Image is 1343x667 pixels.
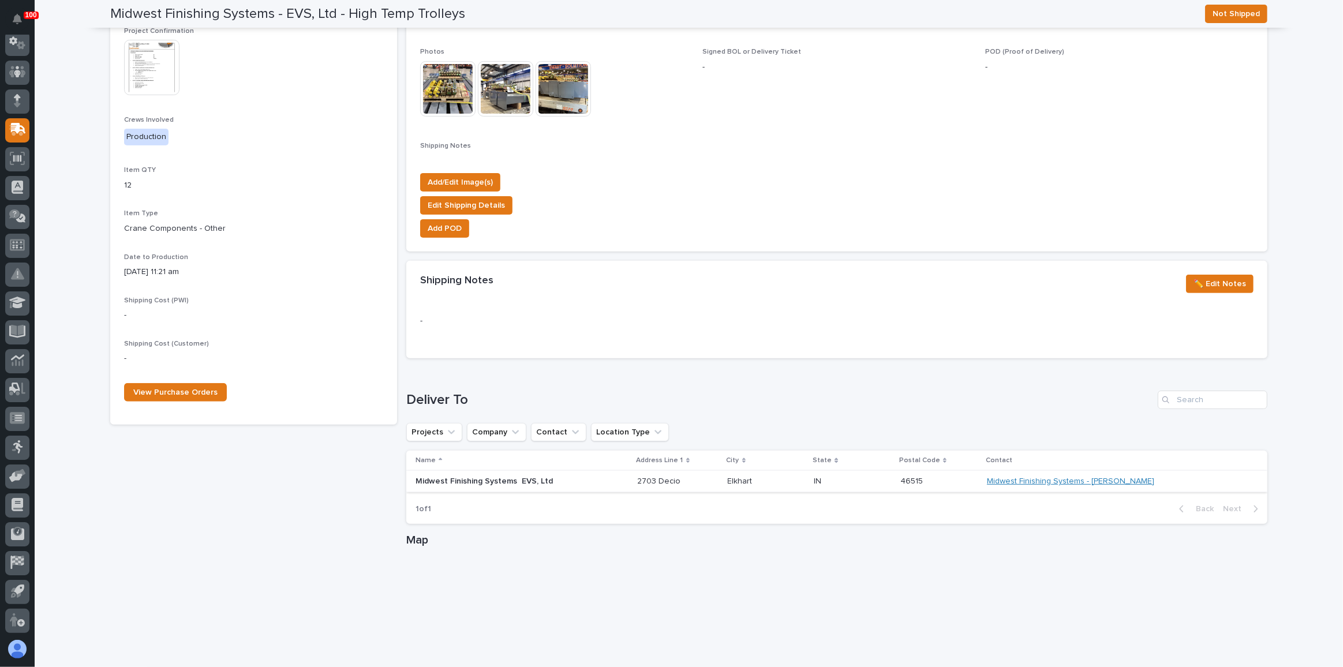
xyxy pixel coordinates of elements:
button: Projects [406,423,462,441]
p: 2703 Decio [638,477,719,486]
button: Add/Edit Image(s) [420,173,500,192]
p: 12 [124,179,383,192]
input: Search [1158,391,1267,409]
p: Contact [986,454,1012,467]
a: View Purchase Orders [124,383,227,402]
tr: Midwest Finishing Systems EVS, Ltd2703 DecioElkhartElkhart ININ 4651546515 Midwest Finishing Syst... [406,471,1267,492]
p: Midwest Finishing Systems EVS, Ltd [416,477,618,486]
span: Item QTY [124,167,156,174]
button: Company [467,423,526,441]
h1: Deliver To [406,392,1153,409]
div: Production [124,129,169,145]
button: Back [1170,504,1218,514]
p: - [420,315,689,327]
span: Shipping Cost (PWI) [124,297,189,304]
p: 46515 [900,474,925,486]
button: Add POD [420,219,469,238]
button: Not Shipped [1205,5,1267,23]
p: - [124,309,383,321]
button: Location Type [591,423,669,441]
button: Next [1218,504,1267,514]
p: Address Line 1 [637,454,683,467]
span: Item Type [124,210,158,217]
p: 100 [25,11,37,19]
span: POD (Proof of Delivery) [985,48,1064,55]
span: Edit Shipping Details [428,198,505,212]
p: - [985,61,1254,73]
h2: Midwest Finishing Systems - EVS, Ltd - High Temp Trolleys [110,6,465,23]
span: Shipping Cost (Customer) [124,340,209,347]
p: Name [416,454,436,467]
span: View Purchase Orders [133,388,218,396]
h1: Map [406,533,1267,547]
p: 1 of 1 [406,495,440,523]
p: IN [814,474,824,486]
span: Add/Edit Image(s) [428,175,493,189]
span: Date to Production [124,254,188,261]
span: Signed BOL or Delivery Ticket [702,48,801,55]
span: Shipping Notes [420,143,471,149]
p: - [702,61,971,73]
h2: Shipping Notes [420,275,493,287]
p: [DATE] 11:21 am [124,266,383,278]
span: Project Confirmation [124,28,194,35]
span: Crews Involved [124,117,174,123]
span: Next [1223,504,1248,514]
span: Add POD [428,222,462,235]
button: Notifications [5,7,29,31]
button: users-avatar [5,637,29,661]
p: Elkhart [728,474,755,486]
p: Postal Code [899,454,940,467]
p: Crane Components - Other [124,223,383,235]
p: City [727,454,739,467]
button: Edit Shipping Details [420,196,512,215]
p: State [813,454,832,467]
p: - [124,353,383,365]
span: ✏️ Edit Notes [1194,277,1246,291]
span: Not Shipped [1213,7,1260,21]
button: Contact [531,423,586,441]
a: Midwest Finishing Systems - [PERSON_NAME] [987,477,1154,486]
div: Notifications100 [14,14,29,32]
button: ✏️ Edit Notes [1186,275,1254,293]
span: Back [1189,504,1214,514]
span: Photos [420,48,444,55]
